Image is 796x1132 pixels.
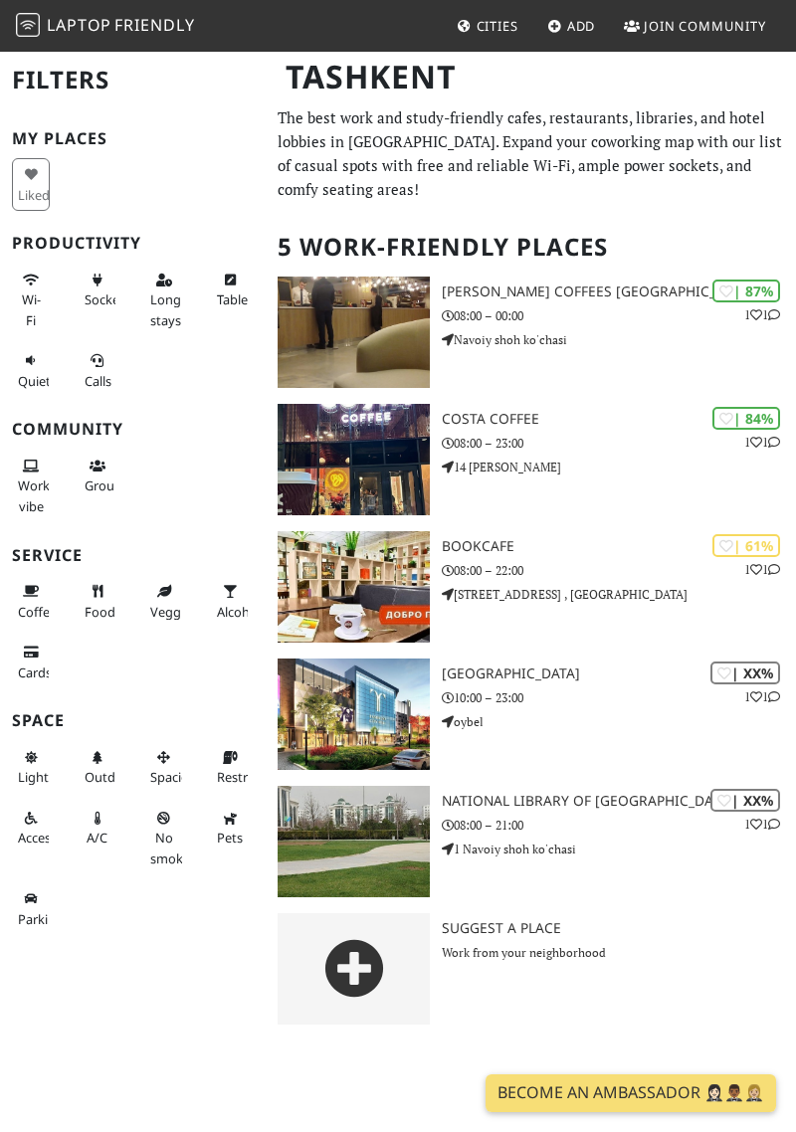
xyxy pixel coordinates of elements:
[442,434,796,453] p: 08:00 – 23:00
[144,575,182,628] button: Veggie
[85,476,128,494] span: Group tables
[442,840,796,858] p: 1 Navoiy shoh ko'chasi
[270,50,784,104] h1: Tashkent
[278,786,431,897] img: National Library of Uzbekistan
[12,129,254,148] h3: My Places
[79,575,116,628] button: Food
[278,913,431,1025] img: gray-place-d2bdb4477600e061c01bd816cc0f2ef0cfcb1ca9e3ad78868dd16fb2af073a21.png
[150,768,203,786] span: Spacious
[217,768,276,786] span: Restroom
[12,802,50,854] button: Accessible
[442,920,796,937] h3: Suggest a Place
[217,829,243,847] span: Pet friendly
[144,264,182,336] button: Long stays
[18,663,52,681] span: Credit cards
[144,741,182,794] button: Spacious
[442,688,796,707] p: 10:00 – 23:00
[18,372,51,390] span: Quiet
[442,943,796,962] p: Work from your neighborhood
[12,741,50,794] button: Light
[85,372,111,390] span: Video/audio calls
[442,561,796,580] p: 08:00 – 22:00
[744,433,780,452] p: 1 1
[442,458,796,476] p: 14 [PERSON_NAME]
[211,741,249,794] button: Restroom
[85,290,130,308] span: Power sockets
[85,603,115,621] span: Food
[12,50,254,110] h2: Filters
[712,280,780,302] div: | 87%
[150,829,190,866] span: Smoke free
[12,420,254,439] h3: Community
[12,575,50,628] button: Coffee
[18,910,64,928] span: Parking
[712,407,780,430] div: | 84%
[18,603,57,621] span: Coffee
[12,234,254,253] h3: Productivity
[442,665,796,682] h3: [GEOGRAPHIC_DATA]
[442,712,796,731] p: oybel
[211,264,249,316] button: Tables
[47,14,111,36] span: Laptop
[539,8,604,44] a: Add
[442,306,796,325] p: 08:00 – 00:00
[79,264,116,316] button: Sockets
[12,264,50,336] button: Wi-Fi
[79,802,116,854] button: A/C
[278,277,431,388] img: Gloria Jean's Coffees Tashkent
[150,290,181,328] span: Long stays
[12,636,50,688] button: Cards
[266,404,796,515] a: Costa Coffee | 84% 11 Costa Coffee 08:00 – 23:00 14 [PERSON_NAME]
[278,217,784,278] h2: 5 Work-Friendly Places
[266,786,796,897] a: National Library of Uzbekistan | XX% 11 National Library of [GEOGRAPHIC_DATA] 08:00 – 21:00 1 Nav...
[477,17,518,35] span: Cities
[12,711,254,730] h3: Space
[744,560,780,579] p: 1 1
[18,476,50,514] span: People working
[442,538,796,555] h3: BookCafe
[217,290,254,308] span: Work-friendly tables
[150,603,191,621] span: Veggie
[278,105,784,201] p: The best work and study-friendly cafes, restaurants, libraries, and hotel lobbies in [GEOGRAPHIC_...
[211,575,249,628] button: Alcohol
[16,9,195,44] a: LaptopFriendly LaptopFriendly
[442,816,796,835] p: 08:00 – 21:00
[18,829,78,847] span: Accessible
[266,913,796,1025] a: Suggest a Place Work from your neighborhood
[616,8,774,44] a: Join Community
[79,741,116,794] button: Outdoor
[266,531,796,643] a: BookCafe | 61% 11 BookCafe 08:00 – 22:00 [STREET_ADDRESS] , [GEOGRAPHIC_DATA]
[278,659,431,770] img: Tashkent City Mall
[744,687,780,706] p: 1 1
[442,330,796,349] p: Navoiy shoh ko'chasi
[442,793,796,810] h3: National Library of [GEOGRAPHIC_DATA]
[16,13,40,37] img: LaptopFriendly
[712,534,780,557] div: | 61%
[12,450,50,522] button: Work vibe
[12,546,254,565] h3: Service
[442,585,796,604] p: [STREET_ADDRESS] , [GEOGRAPHIC_DATA]
[449,8,526,44] a: Cities
[744,815,780,834] p: 1 1
[12,882,50,935] button: Parking
[486,1074,776,1112] a: Become an Ambassador 🤵🏻‍♀️🤵🏾‍♂️🤵🏼‍♀️
[744,305,780,324] p: 1 1
[442,283,796,300] h3: [PERSON_NAME] Coffees [GEOGRAPHIC_DATA]
[79,344,116,397] button: Calls
[22,290,41,328] span: Stable Wi-Fi
[12,344,50,397] button: Quiet
[710,661,780,684] div: | XX%
[442,411,796,428] h3: Costa Coffee
[266,277,796,388] a: Gloria Jean's Coffees Tashkent | 87% 11 [PERSON_NAME] Coffees [GEOGRAPHIC_DATA] 08:00 – 00:00 Nav...
[567,17,596,35] span: Add
[114,14,194,36] span: Friendly
[710,789,780,812] div: | XX%
[644,17,766,35] span: Join Community
[211,802,249,854] button: Pets
[79,450,116,502] button: Groups
[87,829,107,847] span: Air conditioned
[278,404,431,515] img: Costa Coffee
[217,603,261,621] span: Alcohol
[144,802,182,874] button: No smoke
[18,768,49,786] span: Natural light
